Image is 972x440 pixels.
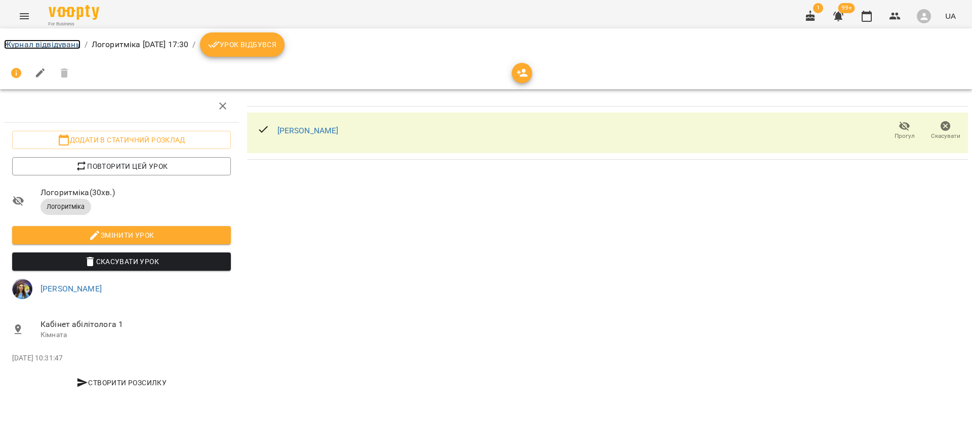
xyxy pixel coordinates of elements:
[200,32,285,57] button: Урок відбувся
[20,134,223,146] span: Додати в статичний розклад
[925,117,966,145] button: Скасувати
[85,39,88,51] li: /
[16,377,227,389] span: Створити розсилку
[92,39,189,51] p: Логоритміка [DATE] 17:30
[49,5,99,20] img: Voopty Logo
[884,117,925,145] button: Прогул
[813,3,823,13] span: 1
[12,353,231,363] p: [DATE] 10:31:47
[12,374,231,392] button: Створити розсилку
[208,39,277,51] span: Урок відбувся
[12,4,36,28] button: Menu
[20,255,223,268] span: Скасувати Урок
[941,7,960,25] button: UA
[49,21,99,27] span: For Business
[12,279,32,299] img: c30cf3dcb7f7e8baf914f38a97ec6524.jpg
[945,11,956,21] span: UA
[40,284,102,294] a: [PERSON_NAME]
[12,131,231,149] button: Додати в статичний розклад
[12,226,231,244] button: Змінити урок
[838,3,855,13] span: 99+
[40,318,231,331] span: Кабінет абілітолога 1
[20,160,223,172] span: Повторити цей урок
[40,187,231,199] span: Логоритміка ( 30 хв. )
[4,32,968,57] nav: breadcrumb
[277,126,339,135] a: [PERSON_NAME]
[20,229,223,241] span: Змінити урок
[895,132,915,140] span: Прогул
[4,40,80,49] a: Журнал відвідувань
[192,39,195,51] li: /
[12,252,231,271] button: Скасувати Урок
[12,157,231,175] button: Повторити цей урок
[40,330,231,340] p: Кімната
[931,132,960,140] span: Скасувати
[40,202,91,211] span: Логоритміка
